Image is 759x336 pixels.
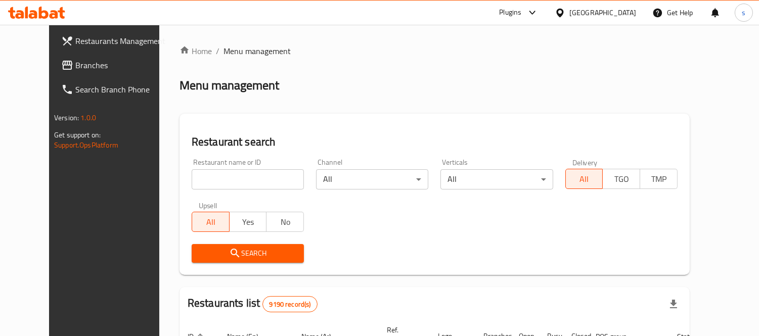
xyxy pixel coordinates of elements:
[216,45,219,57] li: /
[75,35,168,47] span: Restaurants Management
[199,202,217,209] label: Upsell
[440,169,553,189] div: All
[180,77,279,93] h2: Menu management
[53,29,176,53] a: Restaurants Management
[80,111,96,124] span: 1.0.0
[54,111,79,124] span: Version:
[53,77,176,102] a: Search Branch Phone
[192,169,304,189] input: Search for restaurant name or ID..
[224,45,291,57] span: Menu management
[607,172,636,186] span: TGO
[602,169,640,189] button: TGO
[262,296,317,312] div: Total records count
[263,300,317,309] span: 9190 record(s)
[54,128,101,141] span: Get support on:
[644,172,674,186] span: TMP
[570,172,599,186] span: All
[572,159,598,166] label: Delivery
[661,292,686,316] div: Export file
[569,7,636,18] div: [GEOGRAPHIC_DATA]
[192,212,230,232] button: All
[75,83,168,95] span: Search Branch Phone
[266,212,304,232] button: No
[200,247,296,260] span: Search
[53,53,176,77] a: Branches
[180,45,690,57] nav: breadcrumb
[196,215,226,229] span: All
[316,169,428,189] div: All
[180,45,212,57] a: Home
[234,215,263,229] span: Yes
[192,134,678,150] h2: Restaurant search
[742,7,745,18] span: s
[640,169,678,189] button: TMP
[54,138,118,152] a: Support.OpsPlatform
[192,244,304,263] button: Search
[75,59,168,71] span: Branches
[188,296,318,312] h2: Restaurants list
[229,212,267,232] button: Yes
[271,215,300,229] span: No
[565,169,603,189] button: All
[499,7,521,19] div: Plugins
